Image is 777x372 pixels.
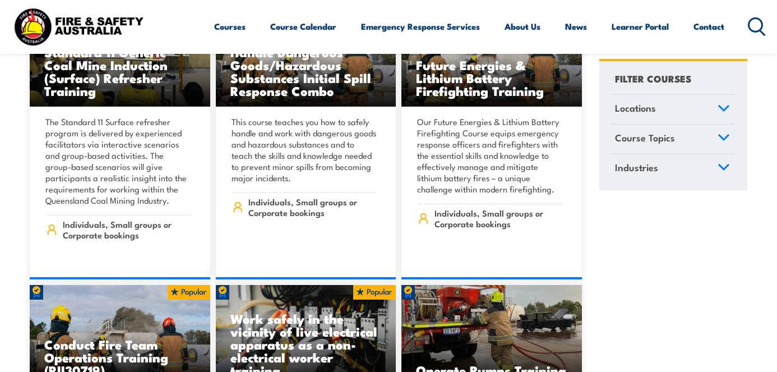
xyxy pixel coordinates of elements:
a: Handle Dangerous Goods/Hazardous Substances Initial Spill Response Combo [216,6,396,107]
img: Fire Team Operations [216,6,396,107]
a: Course Calendar [270,13,336,40]
h3: Future Energies & Lithium Battery Firefighting Training [416,58,567,97]
span: Industries [615,159,658,174]
p: This course teaches you how to safely handle and work with dangerous goods and hazardous substanc... [232,116,377,183]
img: Standard 11 Generic Coal Mine Induction (Surface) TRAINING (1) [30,6,210,107]
p: The Standard 11 Surface refresher program is delivered by experienced facilitators via interactiv... [45,116,191,206]
span: Individuals, Small groups or Corporate bookings [434,208,563,229]
a: Emergency Response Services [361,13,480,40]
a: About Us [505,13,540,40]
p: Our Future Energies & Lithium Battery Firefighting Course equips emergency response officers and ... [417,116,563,195]
a: Contact [693,13,724,40]
a: Course Topics [610,125,735,154]
a: Standard 11 Generic Coal Mine Induction (Surface) Refresher Training [30,6,210,107]
a: Industries [610,154,735,183]
span: Individuals, Small groups or Corporate bookings [248,196,377,218]
a: Learner Portal [612,13,669,40]
span: Locations [615,100,656,116]
h4: FILTER COURSES [615,71,691,86]
h3: Standard 11 Generic Coal Mine Induction (Surface) Refresher Training [44,45,196,97]
a: Locations [610,95,735,124]
span: Individuals, Small groups or Corporate bookings [63,219,191,240]
h3: Handle Dangerous Goods/Hazardous Substances Initial Spill Response Combo [230,45,382,97]
img: Fire Team Operations [401,6,582,107]
a: News [565,13,587,40]
span: Course Topics [615,130,675,145]
a: Courses [214,13,246,40]
a: Future Energies & Lithium Battery Firefighting Training [401,6,582,107]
